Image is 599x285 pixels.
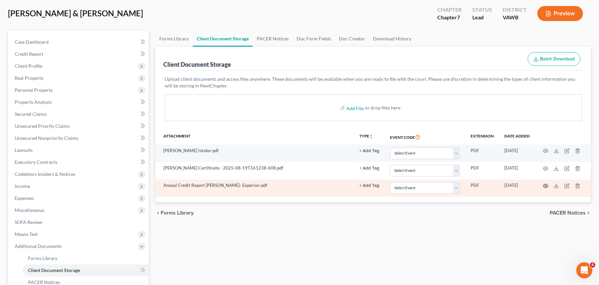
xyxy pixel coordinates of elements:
[590,262,595,268] span: 4
[161,210,194,216] span: Forms Library
[28,267,80,273] span: Client Document Storage
[499,180,535,197] td: [DATE]
[499,162,535,179] td: [DATE]
[155,210,194,216] button: chevron_left Forms Library
[9,108,149,120] a: Secured Claims
[499,145,535,162] td: [DATE]
[499,129,535,145] th: Date added
[155,162,354,179] td: [PERSON_NAME] Certificate - 2025-08-19T161238-608.pdf
[335,31,369,47] a: Doc Creator
[359,166,379,171] button: + Add Tag
[165,76,582,89] p: Upload client documents and access files anywhere. These documents will be available when you are...
[369,134,373,138] i: unfold_more
[15,51,43,57] span: Credit Report
[540,56,575,62] span: Batch Download
[465,129,499,145] th: Extension
[472,6,492,14] div: Status
[9,120,149,132] a: Unsecured Priority Claims
[15,147,33,153] span: Lawsuits
[385,129,465,145] th: Event Code
[359,149,379,153] button: + Add Tag
[359,165,379,171] a: + Add Tag
[15,75,43,81] span: Real Property
[472,14,492,21] div: Lead
[359,134,373,138] button: TYPEunfold_more
[537,6,583,21] button: Preview
[155,210,161,216] i: chevron_left
[15,243,62,249] span: Additional Documents
[9,156,149,168] a: Executory Contracts
[457,14,460,20] span: 7
[365,104,400,111] div: or drop files here
[15,159,57,165] span: Executory Contracts
[193,31,253,47] a: Client Document Storage
[15,219,42,225] span: SOFA Review
[9,96,149,108] a: Property Analysis
[465,145,499,162] td: PDF
[359,148,379,154] a: + Add Tag
[15,207,44,213] span: Miscellaneous
[28,255,57,261] span: Forms Library
[9,144,149,156] a: Lawsuits
[359,184,379,188] button: + Add Tag
[15,63,42,69] span: Client Profile
[576,262,592,278] iframe: Intercom live chat
[15,87,53,93] span: Personal Property
[8,8,143,18] span: [PERSON_NAME] & [PERSON_NAME]
[15,231,38,237] span: Means Test
[28,279,60,285] span: PACER Notices
[15,135,78,141] span: Unsecured Nonpriority Claims
[9,48,149,60] a: Credit Report
[465,162,499,179] td: PDF
[15,183,30,189] span: Income
[528,52,580,66] button: Batch Download
[437,6,462,14] div: Chapter
[550,210,591,216] button: PACER Notices chevron_right
[503,14,527,21] div: VAWB
[465,180,499,197] td: PDF
[586,210,591,216] i: chevron_right
[15,39,49,45] span: Case Dashboard
[15,111,47,117] span: Secured Claims
[9,36,149,48] a: Case Dashboard
[15,99,52,105] span: Property Analysis
[253,31,293,47] a: PACER Notices
[550,210,586,216] span: PACER Notices
[9,132,149,144] a: Unsecured Nonpriority Claims
[359,182,379,189] a: + Add Tag
[293,31,335,47] a: Doc Form Fields
[503,6,527,14] div: District
[15,171,75,177] span: Codebtors Insiders & Notices
[163,60,231,68] div: Client Document Storage
[23,252,149,264] a: Forms Library
[15,195,34,201] span: Expenses
[155,145,354,162] td: [PERSON_NAME] intake-pdf
[155,180,354,197] td: Annual Credit Report [PERSON_NAME]- Experian-pdf
[155,129,354,145] th: Attachment
[437,14,462,21] div: Chapter
[15,123,70,129] span: Unsecured Priority Claims
[23,264,149,276] a: Client Document Storage
[155,31,193,47] a: Forms Library
[9,216,149,228] a: SOFA Review
[369,31,415,47] a: Download History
